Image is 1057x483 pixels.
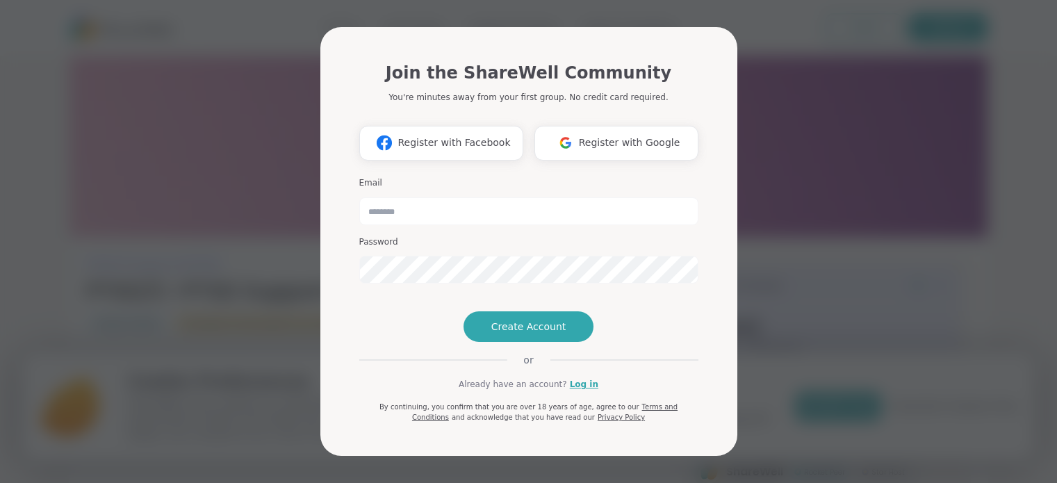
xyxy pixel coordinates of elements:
a: Privacy Policy [598,414,645,421]
span: and acknowledge that you have read our [452,414,595,421]
h3: Email [359,177,698,189]
span: Register with Facebook [398,136,510,150]
p: You're minutes away from your first group. No credit card required. [388,91,668,104]
a: Log in [570,378,598,391]
img: ShareWell Logomark [371,130,398,156]
span: Register with Google [579,136,680,150]
span: Already have an account? [459,378,567,391]
img: ShareWell Logomark [552,130,579,156]
span: or [507,353,550,367]
h1: Join the ShareWell Community [386,60,671,85]
button: Create Account [464,311,594,342]
span: By continuing, you confirm that you are over 18 years of age, agree to our [379,403,639,411]
button: Register with Facebook [359,126,523,161]
span: Create Account [491,320,566,334]
h3: Password [359,236,698,248]
button: Register with Google [534,126,698,161]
